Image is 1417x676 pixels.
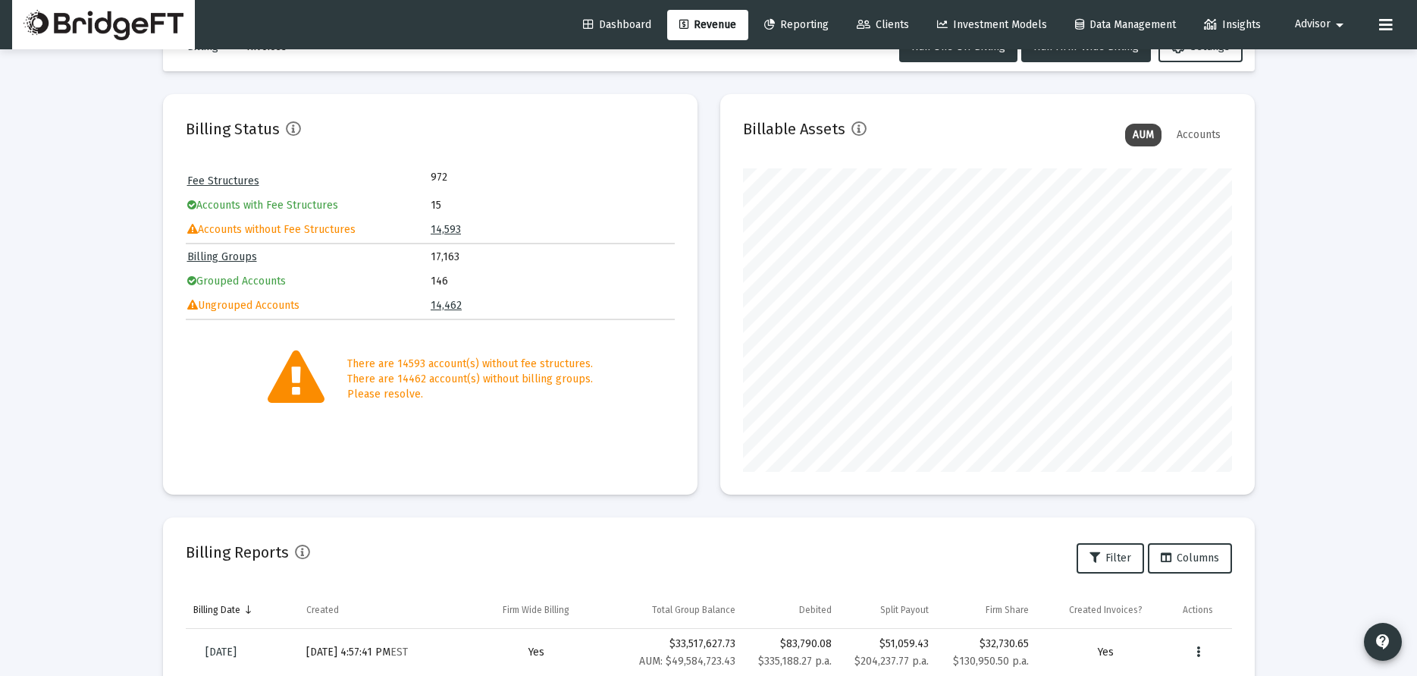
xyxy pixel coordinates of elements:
[205,646,237,659] span: [DATE]
[1204,18,1261,31] span: Insights
[24,10,183,40] img: Dashboard
[186,592,299,628] td: Column Billing Date
[299,592,469,628] td: Column Created
[1295,18,1331,31] span: Advisor
[431,270,673,293] td: 146
[1175,592,1231,628] td: Column Actions
[612,637,735,669] div: $33,517,627.73
[1183,604,1213,616] div: Actions
[1036,592,1175,628] td: Column Created Invoices?
[193,637,249,668] a: [DATE]
[431,194,673,217] td: 15
[1192,10,1273,40] a: Insights
[1277,9,1367,39] button: Advisor
[743,592,840,628] td: Column Debited
[1069,604,1143,616] div: Created Invoices?
[187,175,259,187] a: Fee Structures
[751,637,832,652] div: $83,790.08
[652,604,735,616] div: Total Group Balance
[752,10,841,40] a: Reporting
[1089,552,1131,564] span: Filter
[431,299,462,312] a: 14,462
[431,223,461,236] a: 14,593
[925,10,1059,40] a: Investment Models
[347,387,593,402] div: Please resolve.
[431,246,673,269] td: 17,163
[1077,543,1144,574] button: Filter
[857,18,909,31] span: Clients
[854,655,929,668] small: $204,237.77 p.a.
[187,294,430,317] td: Ungrouped Accounts
[469,592,604,628] td: Column Firm Wide Billing
[306,645,461,660] div: [DATE] 4:57:41 PM
[1161,552,1219,564] span: Columns
[944,637,1029,652] div: $32,730.65
[431,170,552,185] td: 972
[503,604,569,616] div: Firm Wide Billing
[764,18,829,31] span: Reporting
[743,117,845,141] h2: Billable Assets
[193,604,240,616] div: Billing Date
[639,655,735,668] small: AUM: $49,584,723.43
[1063,10,1188,40] a: Data Management
[1374,633,1392,651] mat-icon: contact_support
[953,655,1029,668] small: $130,950.50 p.a.
[347,372,593,387] div: There are 14462 account(s) without billing groups.
[306,604,339,616] div: Created
[880,604,929,616] div: Split Payout
[571,10,663,40] a: Dashboard
[390,646,408,659] small: EST
[1044,645,1168,660] div: Yes
[187,270,430,293] td: Grouped Accounts
[186,540,289,564] h2: Billing Reports
[845,10,921,40] a: Clients
[799,604,832,616] div: Debited
[187,194,430,217] td: Accounts with Fee Structures
[679,18,736,31] span: Revenue
[758,655,832,668] small: $335,188.27 p.a.
[187,250,257,263] a: Billing Groups
[1125,124,1162,146] div: AUM
[1075,18,1176,31] span: Data Management
[1169,124,1228,146] div: Accounts
[186,117,280,141] h2: Billing Status
[667,10,748,40] a: Revenue
[604,592,743,628] td: Column Total Group Balance
[583,18,651,31] span: Dashboard
[1171,40,1230,53] span: Settings
[1331,10,1349,40] mat-icon: arrow_drop_down
[476,645,597,660] div: Yes
[187,219,430,241] td: Accounts without Fee Structures
[937,18,1047,31] span: Investment Models
[839,592,936,628] td: Column Split Payout
[347,357,593,372] div: There are 14593 account(s) without fee structures.
[986,604,1029,616] div: Firm Share
[1148,543,1232,574] button: Columns
[847,637,929,669] div: $51,059.43
[936,592,1036,628] td: Column Firm Share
